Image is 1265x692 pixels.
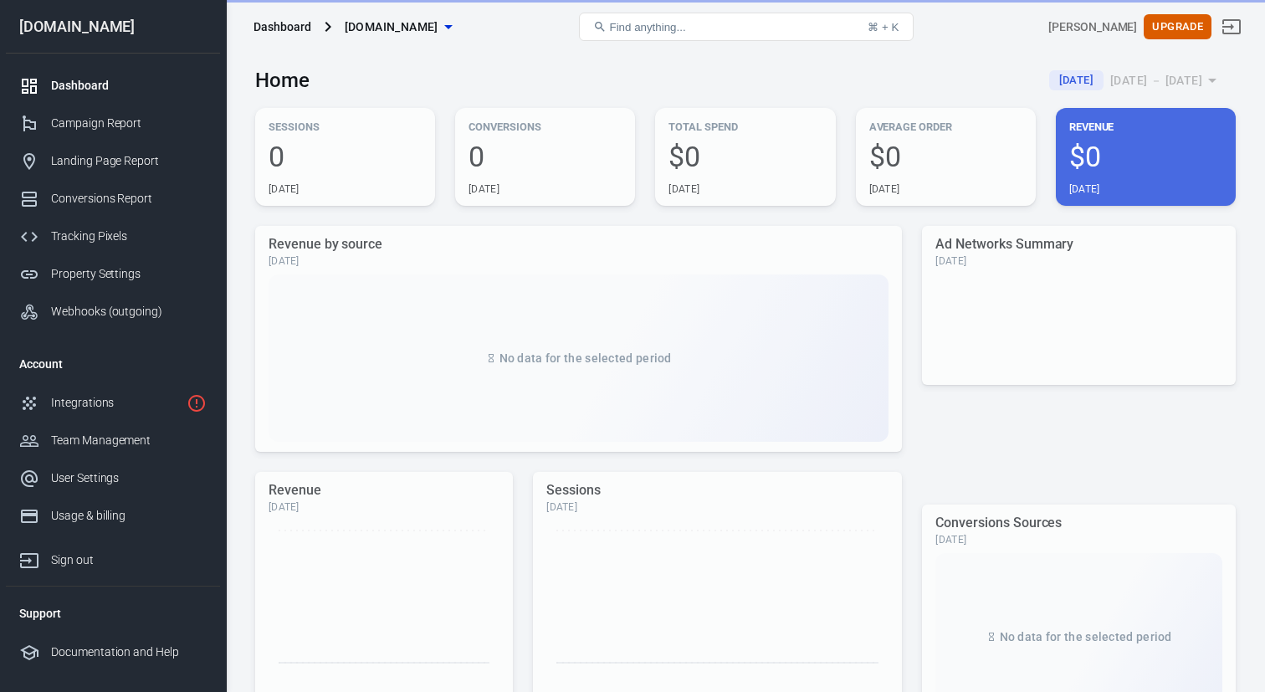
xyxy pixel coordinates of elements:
[6,255,220,293] a: Property Settings
[51,469,207,487] div: User Settings
[1048,18,1137,36] div: Account id: jKzc0AbW
[6,497,220,535] a: Usage & billing
[1211,7,1252,47] a: Sign out
[51,507,207,525] div: Usage & billing
[51,115,207,132] div: Campaign Report
[6,535,220,579] a: Sign out
[6,142,220,180] a: Landing Page Report
[51,432,207,449] div: Team Management
[6,67,220,105] a: Dashboard
[6,593,220,633] li: Support
[1144,14,1211,40] button: Upgrade
[868,21,899,33] div: ⌘ + K
[6,218,220,255] a: Tracking Pixels
[6,19,220,34] div: [DOMAIN_NAME]
[254,18,311,35] div: Dashboard
[6,293,220,331] a: Webhooks (outgoing)
[51,303,207,320] div: Webhooks (outgoing)
[51,228,207,245] div: Tracking Pixels
[51,190,207,208] div: Conversions Report
[345,17,438,38] span: vitorama.com
[579,13,914,41] button: Find anything...⌘ + K
[51,152,207,170] div: Landing Page Report
[187,393,207,413] svg: 1 networks not verified yet
[51,77,207,95] div: Dashboard
[51,551,207,569] div: Sign out
[610,21,686,33] span: Find anything...
[6,180,220,218] a: Conversions Report
[6,422,220,459] a: Team Management
[6,384,220,422] a: Integrations
[6,105,220,142] a: Campaign Report
[51,265,207,283] div: Property Settings
[51,394,180,412] div: Integrations
[6,344,220,384] li: Account
[6,459,220,497] a: User Settings
[255,69,310,92] h3: Home
[338,12,458,43] button: [DOMAIN_NAME]
[51,643,207,661] div: Documentation and Help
